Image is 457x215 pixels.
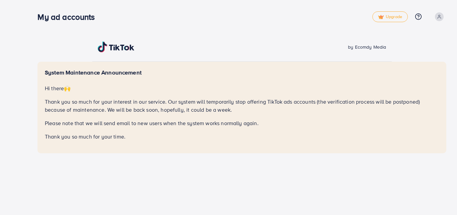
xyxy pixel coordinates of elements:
[64,85,71,92] span: 🙌
[45,69,439,76] h5: System Maintenance Announcement
[45,84,439,92] p: Hi there
[45,119,439,127] p: Please note that we will send email to new users when the system works normally again.
[378,15,384,19] img: tick
[98,42,134,52] img: TikTok
[348,44,386,50] span: by Ecomdy Media
[37,12,100,22] h3: My ad accounts
[45,132,439,141] p: Thank you so much for your time.
[372,11,408,22] a: tickUpgrade
[378,14,402,19] span: Upgrade
[45,98,439,114] p: Thank you so much for your interest in our service. Our system will temporarily stop offering Tik...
